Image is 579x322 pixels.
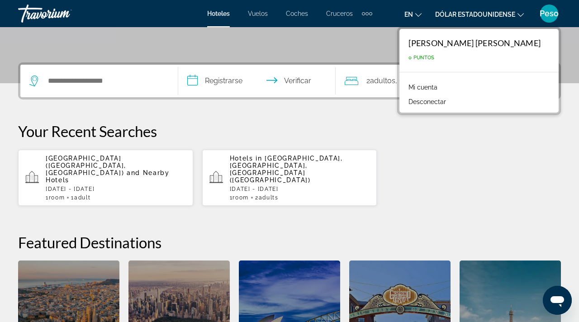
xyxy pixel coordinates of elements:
button: Cambiar idioma [404,8,422,21]
span: and Nearby Hotels [46,169,170,184]
span: Room [49,194,65,201]
font: Mi cuenta [408,84,437,91]
p: [DATE] - [DATE] [230,186,370,192]
a: Vuelos [248,10,268,17]
iframe: Botón para iniciar la ventana de mensajería [543,286,572,315]
font: en [404,11,413,18]
font: [PERSON_NAME] [PERSON_NAME] [408,38,541,48]
a: Coches [286,10,308,17]
span: 1 [230,194,249,201]
font: , 1 [395,76,402,85]
span: [GEOGRAPHIC_DATA], [GEOGRAPHIC_DATA], [GEOGRAPHIC_DATA] ([GEOGRAPHIC_DATA]) [230,155,343,184]
font: 2 [366,76,370,85]
a: Travorium [18,2,109,25]
div: Widget de búsqueda [20,65,559,97]
p: Your Recent Searches [18,122,561,140]
span: 1 [71,194,90,201]
span: Adult [74,194,90,201]
button: Fechas de entrada y salida [178,65,336,97]
button: Cambiar moneda [435,8,524,21]
button: Elementos de navegación adicionales [362,6,372,21]
p: [DATE] - [DATE] [46,186,186,192]
button: [GEOGRAPHIC_DATA] ([GEOGRAPHIC_DATA], [GEOGRAPHIC_DATA]) and Nearby Hotels[DATE] - [DATE]1Room1Adult [18,149,193,206]
font: Peso [540,9,559,18]
button: Menú de usuario [537,4,561,23]
font: 0 puntos [408,55,434,61]
a: Hoteles [207,10,230,17]
a: Mi cuenta [404,81,442,93]
h2: Featured Destinations [18,233,561,251]
span: 1 [46,194,65,201]
button: Desconectar [404,96,451,108]
span: 2 [255,194,279,201]
span: [GEOGRAPHIC_DATA] ([GEOGRAPHIC_DATA], [GEOGRAPHIC_DATA]) [46,155,126,176]
font: Dólar estadounidense [435,11,515,18]
font: adultos [370,76,395,85]
a: Cruceros [326,10,353,17]
font: Desconectar [408,98,446,105]
span: Adults [259,194,279,201]
span: Room [233,194,249,201]
span: Hotels in [230,155,262,162]
button: Hotels in [GEOGRAPHIC_DATA], [GEOGRAPHIC_DATA], [GEOGRAPHIC_DATA] ([GEOGRAPHIC_DATA])[DATE] - [DA... [202,149,377,206]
